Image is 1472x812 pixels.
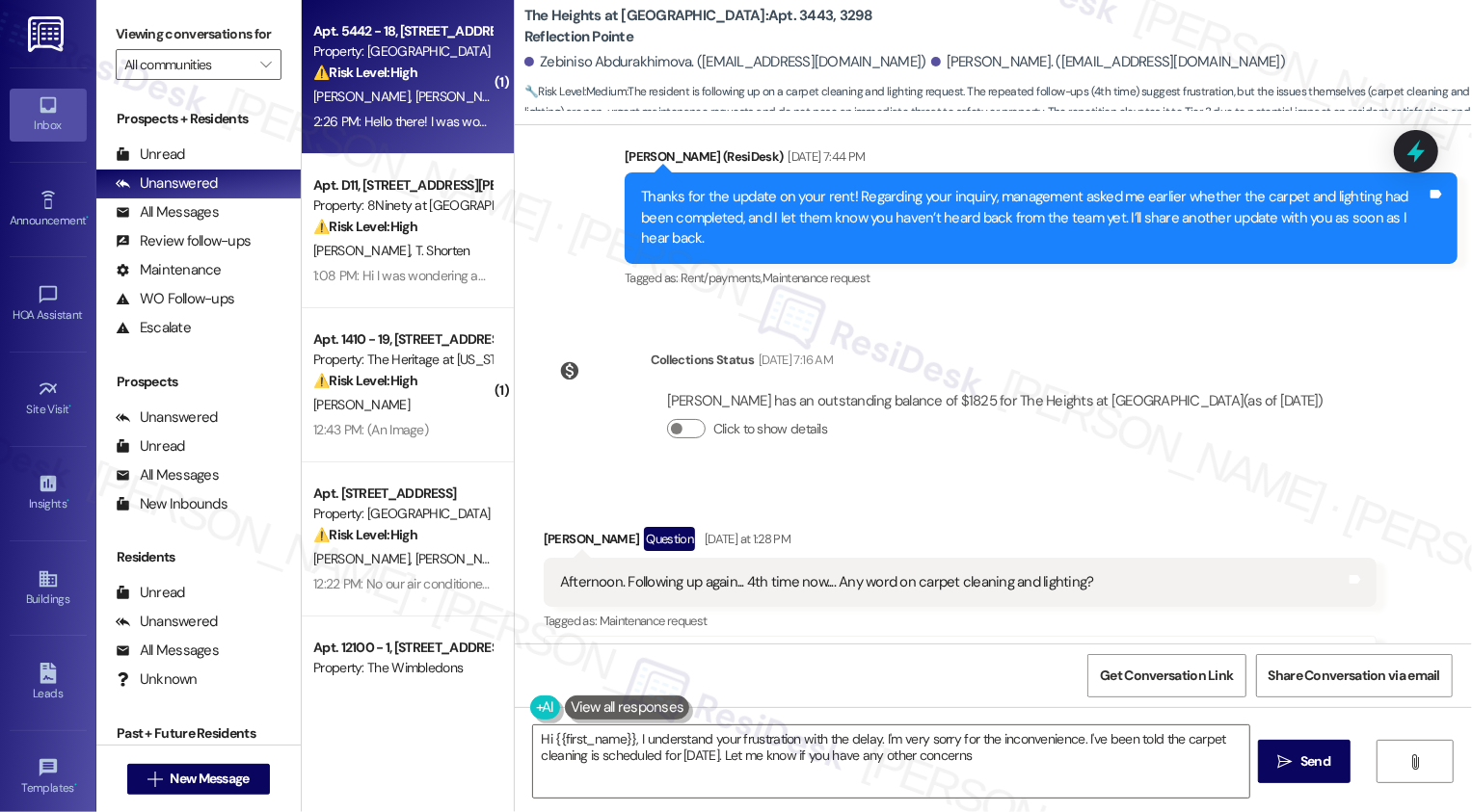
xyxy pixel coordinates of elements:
[641,187,1427,249] div: Thanks for the update on your rent! Regarding your inquiry, management asked me earlier whether t...
[1408,754,1423,770] i: 
[600,613,708,629] span: Maintenance request
[10,751,87,803] a: Templates •
[313,196,492,216] div: Property: 8Ninety at [GEOGRAPHIC_DATA]
[116,583,185,603] div: Unread
[560,572,1094,592] div: Afternoon. Following up again... 4th time now.... Any word on carpet cleaning and lighting?
[625,264,1458,292] div: Tagged as:
[754,350,833,370] div: [DATE] 7:16 AM
[10,467,87,519] a: Insights •
[313,421,428,438] div: 12:43 PM: (An Image)
[260,57,271,72] i: 
[116,465,219,485] div: All Messages
[116,436,185,457] div: Unread
[415,88,511,105] span: [PERSON_NAME]
[313,64,417,81] strong: ⚠️ Risk Level: High
[313,575,586,592] div: 12:22 PM: No our air conditioner is still not working
[1300,751,1330,772] span: Send
[1278,754,1293,770] i: 
[931,52,1286,72] div: [PERSON_NAME]. ([EMAIL_ADDRESS][DOMAIN_NAME])
[1256,654,1453,697] button: Share Conversation via email
[170,769,249,789] span: New Message
[667,391,1324,411] div: [PERSON_NAME] has an outstanding balance of $1825 for The Heights at [GEOGRAPHIC_DATA] (as of [DA...
[313,175,492,196] div: Apt. D11, [STREET_ADDRESS][PERSON_NAME]
[313,88,415,105] span: [PERSON_NAME]
[96,547,301,567] div: Residents
[313,350,492,370] div: Property: The Heritage at [US_STATE]
[1100,666,1233,686] span: Get Conversation Link
[116,260,222,280] div: Maintenance
[124,49,251,80] input: All communities
[681,270,763,286] span: Rent/payments ,
[127,764,270,795] button: New Message
[116,202,219,223] div: All Messages
[524,84,627,99] strong: 🔧 Risk Level: Medium
[10,278,87,330] a: HOA Assistant
[1087,654,1245,697] button: Get Conversation Link
[524,82,1472,144] span: : The resident is following up on a carpet cleaning and lighting request. The repeated follow-ups...
[644,527,695,551] div: Question
[313,550,415,567] span: [PERSON_NAME]
[313,638,492,658] div: Apt. 12100 - 1, [STREET_ADDRESS]
[147,772,162,787] i: 
[116,612,218,632] div: Unanswered
[116,173,218,194] div: Unanswered
[784,146,866,167] div: [DATE] 7:44 PM
[96,372,301,392] div: Prospects
[313,372,417,389] strong: ⚠️ Risk Level: High
[116,318,191,338] div: Escalate
[28,16,67,52] img: ResiDesk Logo
[763,270,870,286] span: Maintenance request
[67,494,69,508] span: •
[700,529,790,549] div: [DATE] at 1:28 PM
[713,419,827,439] label: Click to show details
[86,211,89,224] span: •
[544,607,1377,635] div: Tagged as:
[313,484,492,504] div: Apt. [STREET_ADDRESS]
[544,527,1377,558] div: [PERSON_NAME]
[313,267,1127,284] div: 1:08 PM: Hi I was wondering as our lease agreement is coming to an end in November if there was a...
[116,289,234,309] div: WO Follow-ups
[96,723,301,744] div: Past + Future Residents
[10,373,87,425] a: Site Visit •
[116,144,185,165] div: Unread
[415,550,511,567] span: [PERSON_NAME]
[10,563,87,615] a: Buildings
[313,658,492,678] div: Property: The Wimbledons
[313,218,417,235] strong: ⚠️ Risk Level: High
[10,657,87,709] a: Leads
[10,89,87,141] a: Inbox
[313,113,1225,130] div: 2:26 PM: Hello there! I was wondering how long the altafiber guys were working [DATE]? Our intern...
[313,242,415,259] span: [PERSON_NAME]
[313,21,492,41] div: Apt. 5442 - 18, [STREET_ADDRESS]
[116,669,198,690] div: Unknown
[116,641,219,661] div: All Messages
[116,407,218,428] div: Unanswered
[533,725,1249,798] textarea: To enrich screen reader interactions, please activate Accessibility in Grammarly extension settings
[313,526,417,543] strong: ⚠️ Risk Level: High
[116,494,227,514] div: New Inbounds
[651,350,754,370] div: Collections Status
[313,41,492,62] div: Property: [GEOGRAPHIC_DATA]
[116,19,281,49] label: Viewing conversations for
[313,504,492,524] div: Property: [GEOGRAPHIC_DATA]
[313,396,410,413] span: [PERSON_NAME]
[625,146,1458,173] div: [PERSON_NAME] (ResiDesk)
[415,242,469,259] span: T. Shorten
[1258,740,1352,783] button: Send
[313,329,492,350] div: Apt. 1410 - 19, [STREET_ADDRESS]
[74,778,77,792] span: •
[1269,666,1440,686] span: Share Conversation via email
[116,231,251,251] div: Review follow-ups
[96,109,301,129] div: Prospects + Residents
[69,400,72,413] span: •
[524,52,926,72] div: Zebiniso Abdurakhimova. ([EMAIL_ADDRESS][DOMAIN_NAME])
[524,6,910,47] b: The Heights at [GEOGRAPHIC_DATA]: Apt. 3443, 3298 Reflection Pointe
